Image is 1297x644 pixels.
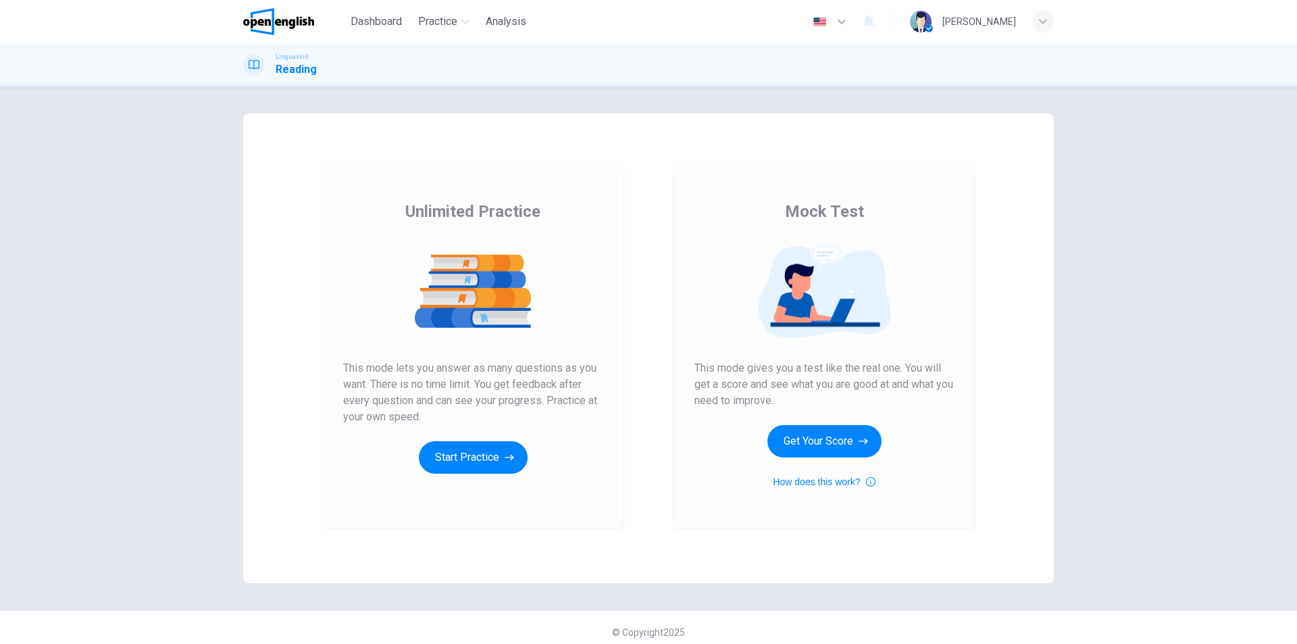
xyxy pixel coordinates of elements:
[419,441,528,474] button: Start Practice
[276,61,317,78] h1: Reading
[480,9,532,34] button: Analysis
[405,201,540,222] span: Unlimited Practice
[910,11,932,32] img: Profile picture
[942,14,1016,30] div: [PERSON_NAME]
[243,8,314,35] img: OpenEnglish logo
[767,425,882,457] button: Get Your Score
[694,360,954,409] span: This mode gives you a test like the real one. You will get a score and see what you are good at a...
[413,9,475,34] button: Practice
[351,14,402,30] span: Dashboard
[612,627,685,638] span: © Copyright 2025
[343,360,603,425] span: This mode lets you answer as many questions as you want. There is no time limit. You get feedback...
[785,201,864,222] span: Mock Test
[811,17,828,27] img: en
[418,14,457,30] span: Practice
[243,8,345,35] a: OpenEnglish logo
[773,474,875,490] button: How does this work?
[486,14,526,30] span: Analysis
[345,9,407,34] button: Dashboard
[276,52,309,61] span: Linguaskill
